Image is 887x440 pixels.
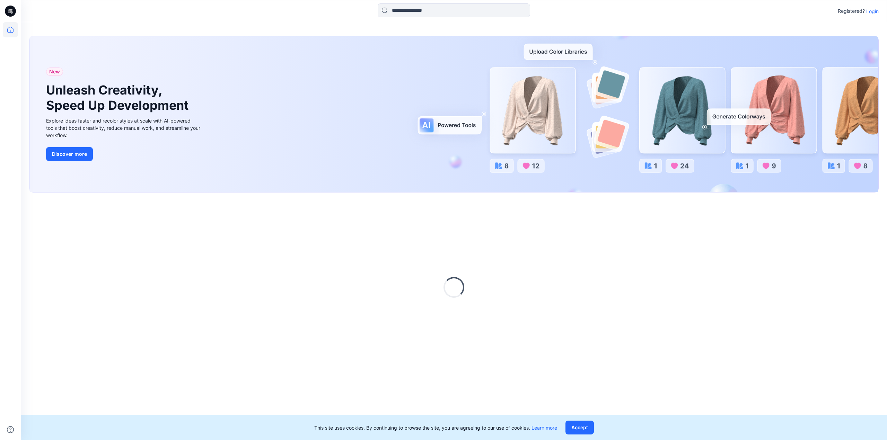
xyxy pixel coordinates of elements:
[46,147,202,161] a: Discover more
[49,68,60,76] span: New
[838,7,865,15] p: Registered?
[46,117,202,139] div: Explore ideas faster and recolor styles at scale with AI-powered tools that boost creativity, red...
[46,147,93,161] button: Discover more
[532,425,557,431] a: Learn more
[866,8,879,15] p: Login
[314,424,557,431] p: This site uses cookies. By continuing to browse the site, you are agreeing to our use of cookies.
[565,421,594,434] button: Accept
[46,83,192,113] h1: Unleash Creativity, Speed Up Development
